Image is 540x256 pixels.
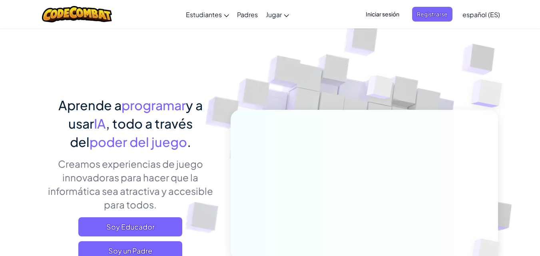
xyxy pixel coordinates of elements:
[233,4,262,25] a: Padres
[187,134,191,150] span: .
[462,10,500,19] span: español (ES)
[412,7,452,22] button: Registrarse
[94,115,106,131] span: IA
[262,4,293,25] a: Jugar
[70,115,193,150] span: , todo a través del
[458,4,504,25] a: español (ES)
[90,134,187,150] span: poder del juego
[361,7,404,22] button: Iniciar sesión
[58,97,122,113] span: Aprende a
[182,4,233,25] a: Estudiantes
[455,60,524,127] img: Overlap cubes
[266,10,282,19] span: Jugar
[78,217,182,236] a: Soy Educador
[42,6,112,22] img: CodeCombat logo
[351,60,409,119] img: Overlap cubes
[42,157,219,211] p: Creamos experiencias de juego innovadoras para hacer que la informática sea atractiva y accesible...
[186,10,222,19] span: Estudiantes
[122,97,186,113] span: programar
